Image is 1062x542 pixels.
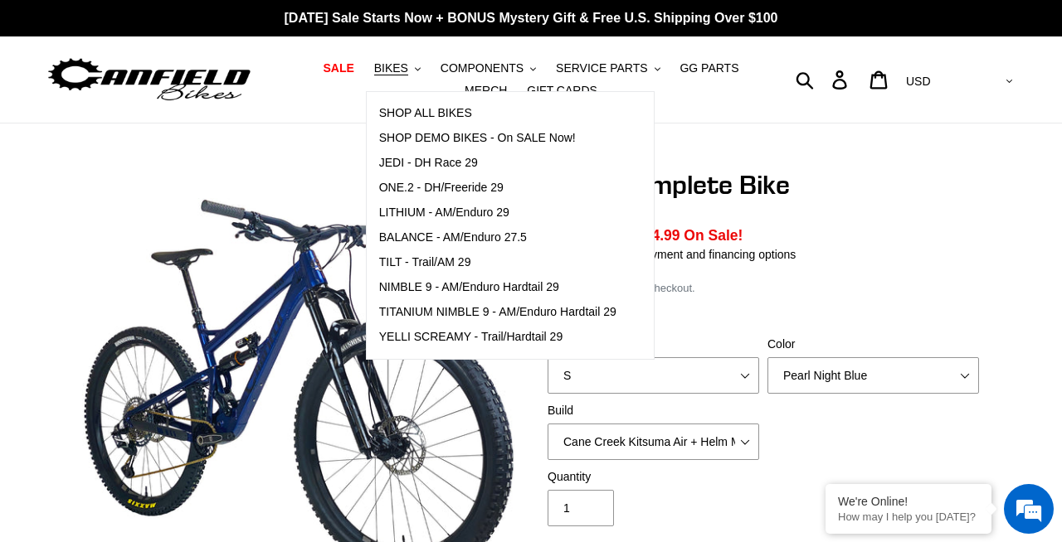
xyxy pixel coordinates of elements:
div: We're Online! [838,495,979,508]
span: COMPONENTS [441,61,524,75]
span: ONE.2 - DH/Freeride 29 [379,181,504,195]
a: ONE.2 - DH/Freeride 29 [367,176,629,201]
a: TILT - Trail/AM 29 [367,250,629,275]
h1: TILT - Complete Bike [543,169,983,201]
a: MERCH [456,80,515,102]
a: LITHIUM - AM/Enduro 29 [367,201,629,225]
label: Build [548,402,759,419]
span: JEDI - DH Race 29 [379,156,478,170]
span: NIMBLE 9 - AM/Enduro Hardtail 29 [379,280,559,294]
div: calculated at checkout. [543,280,983,297]
a: GIFT CARDS [519,80,606,102]
span: MERCH [465,84,507,98]
span: TITANIUM NIMBLE 9 - AM/Enduro Hardtail 29 [379,305,616,319]
label: Quantity [548,468,759,486]
a: SHOP DEMO BIKES - On SALE Now! [367,126,629,151]
a: JEDI - DH Race 29 [367,151,629,176]
span: BIKES [374,61,408,75]
a: SALE [314,57,362,80]
img: Canfield Bikes [46,54,253,106]
a: SHOP ALL BIKES [367,101,629,126]
button: BIKES [366,57,429,80]
a: NIMBLE 9 - AM/Enduro Hardtail 29 [367,275,629,300]
a: YELLI SCREAMY - Trail/Hardtail 29 [367,325,629,350]
button: SERVICE PARTS [548,57,668,80]
span: GG PARTS [680,61,738,75]
button: COMPONENTS [432,57,544,80]
a: TITANIUM NIMBLE 9 - AM/Enduro Hardtail 29 [367,300,629,325]
span: SHOP DEMO BIKES - On SALE Now! [379,131,576,145]
span: SERVICE PARTS [556,61,647,75]
span: SALE [323,61,353,75]
span: GIFT CARDS [527,84,597,98]
span: YELLI SCREAMY - Trail/Hardtail 29 [379,330,563,344]
span: SHOP ALL BIKES [379,106,472,120]
p: How may I help you today? [838,511,979,523]
a: GG PARTS [671,57,747,80]
span: LITHIUM - AM/Enduro 29 [379,206,509,220]
a: BALANCE - AM/Enduro 27.5 [367,225,629,250]
label: Color [767,336,979,353]
span: TILT - Trail/AM 29 [379,255,471,269]
span: BALANCE - AM/Enduro 27.5 [379,230,527,244]
span: On Sale! [684,225,743,246]
a: Learn more about payment and financing options [543,248,796,261]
